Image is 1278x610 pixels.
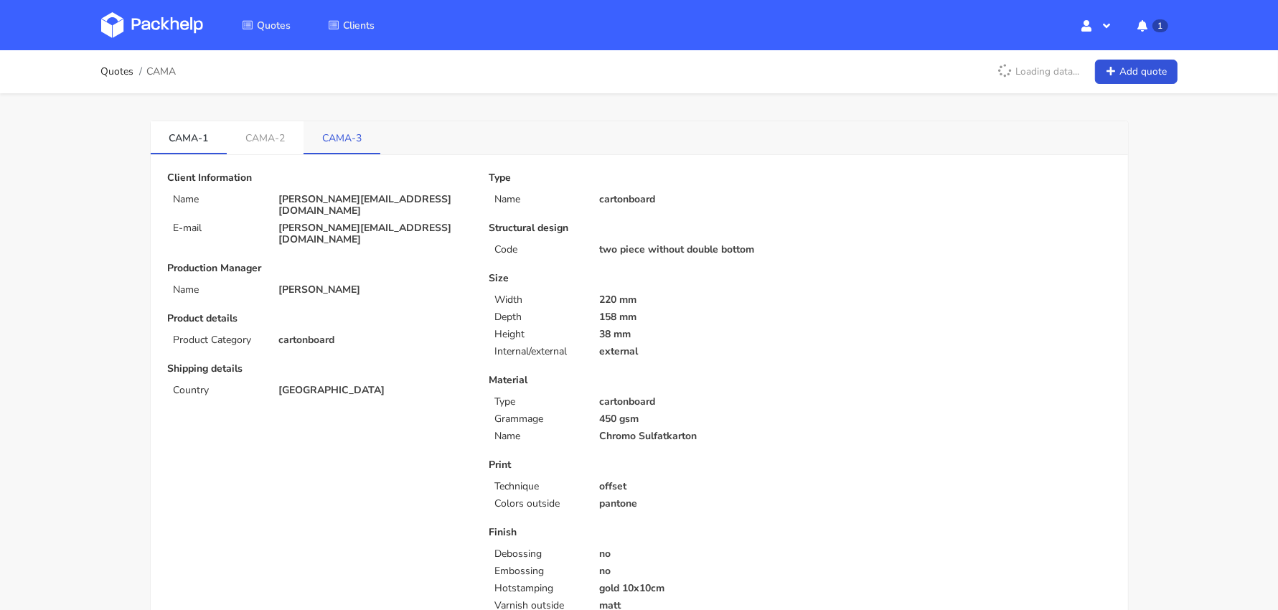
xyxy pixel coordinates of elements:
[489,273,789,284] p: Size
[174,222,261,234] p: E-mail
[990,60,1086,84] p: Loading data...
[278,222,469,245] p: [PERSON_NAME][EMAIL_ADDRESS][DOMAIN_NAME]
[494,431,582,442] p: Name
[101,66,134,78] a: Quotes
[599,566,789,577] p: no
[599,294,789,306] p: 220 mm
[599,194,789,205] p: cartonboard
[599,583,789,594] p: gold 10x10cm
[489,222,789,234] p: Structural design
[599,481,789,492] p: offset
[168,172,469,184] p: Client Information
[599,244,789,255] p: two piece without double bottom
[151,121,227,153] a: CAMA-1
[494,194,582,205] p: Name
[494,583,582,594] p: Hotstamping
[494,396,582,408] p: Type
[494,481,582,492] p: Technique
[278,284,469,296] p: [PERSON_NAME]
[174,194,261,205] p: Name
[599,548,789,560] p: no
[489,375,789,386] p: Material
[599,346,789,357] p: external
[494,294,582,306] p: Width
[599,498,789,510] p: pantone
[494,244,582,255] p: Code
[174,334,261,346] p: Product Category
[311,12,392,38] a: Clients
[494,413,582,425] p: Grammage
[278,194,469,217] p: [PERSON_NAME][EMAIL_ADDRESS][DOMAIN_NAME]
[101,12,203,38] img: Dashboard
[1126,12,1177,38] button: 1
[174,284,261,296] p: Name
[599,396,789,408] p: cartonboard
[168,263,469,274] p: Production Manager
[599,413,789,425] p: 450 gsm
[168,363,469,375] p: Shipping details
[489,172,789,184] p: Type
[489,527,789,538] p: Finish
[257,19,291,32] span: Quotes
[174,385,261,396] p: Country
[225,12,308,38] a: Quotes
[278,334,469,346] p: cartonboard
[146,66,176,78] span: CAMA
[494,566,582,577] p: Embossing
[494,548,582,560] p: Debossing
[304,121,380,153] a: CAMA-3
[494,346,582,357] p: Internal/external
[343,19,375,32] span: Clients
[1152,19,1167,32] span: 1
[599,431,789,442] p: Chromo Sulfatkarton
[278,385,469,396] p: [GEOGRAPHIC_DATA]
[489,459,789,471] p: Print
[1095,60,1178,85] a: Add quote
[494,329,582,340] p: Height
[494,311,582,323] p: Depth
[101,57,177,86] nav: breadcrumb
[599,329,789,340] p: 38 mm
[227,121,304,153] a: CAMA-2
[494,498,582,510] p: Colors outside
[599,311,789,323] p: 158 mm
[168,313,469,324] p: Product details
